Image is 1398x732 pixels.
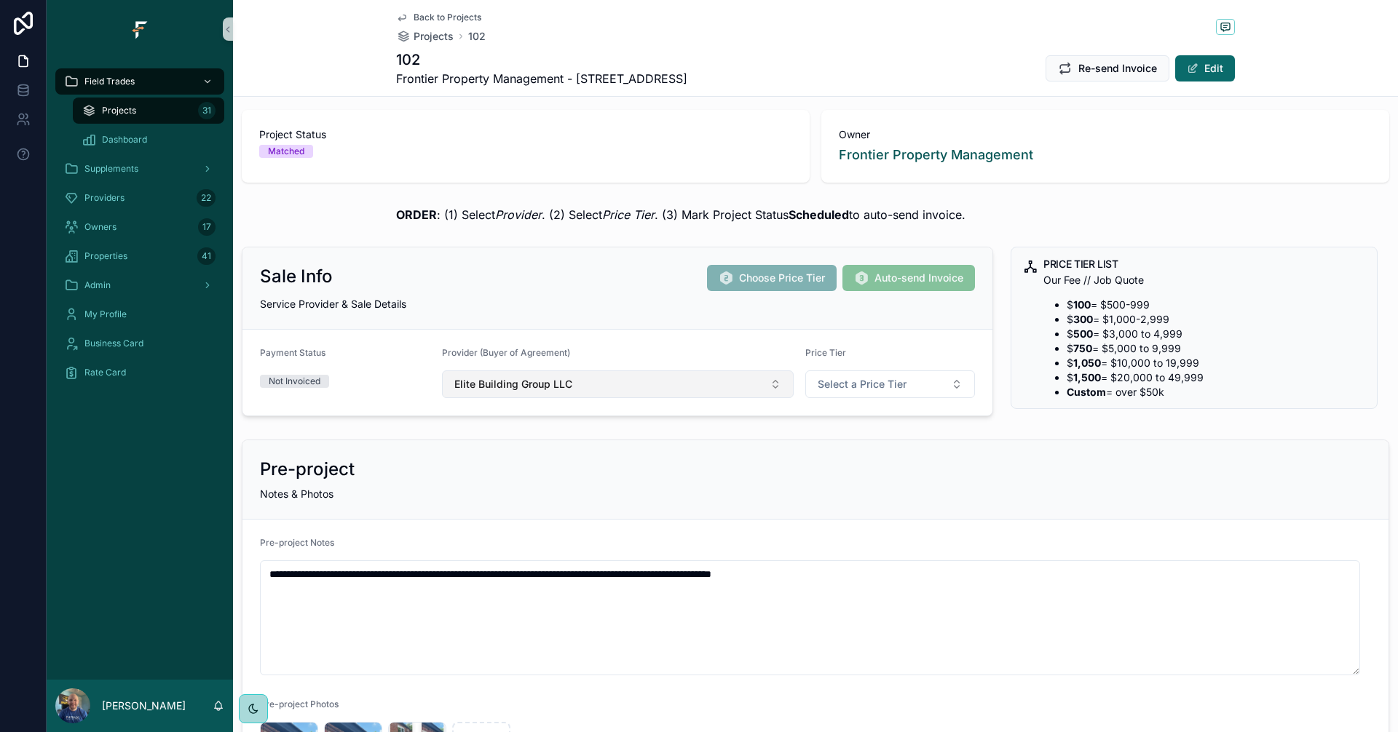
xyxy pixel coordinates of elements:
[396,207,437,222] strong: ORDER
[259,127,792,142] span: Project Status
[84,76,135,87] span: Field Trades
[47,58,233,405] div: scrollable content
[1067,327,1365,341] li: $ = $3,000 to 4,999
[55,301,224,327] a: My Profile
[55,68,224,95] a: Field Trades
[1073,357,1101,369] strong: 1,050
[260,699,339,709] span: Pre-project Photos
[102,699,186,713] p: [PERSON_NAME]
[84,367,126,378] span: Rate Card
[1043,272,1365,289] p: Our Fee // Job Quote
[268,145,304,158] div: Matched
[260,458,355,481] h2: Pre-project
[396,12,481,23] a: Back to Projects
[1073,342,1092,354] strong: 750
[839,127,1372,142] span: Owner
[73,127,224,153] a: Dashboard
[269,375,320,388] div: Not Invoiced
[442,370,794,398] button: Select Button
[468,29,486,44] a: 102
[84,309,127,320] span: My Profile
[1067,356,1365,370] li: $ = $10,000 to 19,999
[198,218,216,236] div: 17
[1078,61,1157,76] span: Re-send Invoice
[602,207,655,222] em: Price Tier
[55,272,224,298] a: Admin
[55,156,224,182] a: Supplements
[55,359,224,386] a: Rate Card
[1175,55,1235,81] button: Edit
[84,250,127,262] span: Properties
[102,105,136,116] span: Projects
[84,279,111,291] span: Admin
[818,377,907,391] span: Select a Price Tier
[1043,259,1365,269] h5: PRICE TIER LIST
[1067,386,1106,398] strong: Custom
[55,214,224,240] a: Owners17
[1073,371,1101,383] strong: 1,500
[396,29,454,44] a: Projects
[197,247,216,265] div: 41
[1043,272,1365,399] div: Our Fee // Job Quote - $**100** = $500-999 - $**300** = $1,000-2,999 - $**500** = $3,000 to 4,999...
[260,537,334,548] span: Pre-project Notes
[396,70,687,87] span: Frontier Property Management - [STREET_ADDRESS]
[1073,313,1093,325] strong: 300
[73,98,224,124] a: Projects31
[442,347,570,358] span: Provider (Buyer of Agreement)
[1046,55,1169,81] button: Re-send Invoice
[805,347,846,358] span: Price Tier
[84,192,125,204] span: Providers
[1067,341,1365,356] li: $ = $5,000 to 9,999
[84,338,143,349] span: Business Card
[414,29,454,44] span: Projects
[197,189,216,207] div: 22
[1067,385,1365,399] li: = over $50k
[128,17,151,41] img: App logo
[260,265,333,288] h2: Sale Info
[396,49,687,70] h1: 102
[260,347,325,358] span: Payment Status
[396,207,965,222] span: : (1) Select . (2) Select . (3) Mark Project Status to auto-send invoice.
[102,134,147,146] span: Dashboard
[805,370,976,398] button: Select Button
[1067,298,1365,312] li: $ = $500-999
[1073,327,1093,340] strong: 500
[260,488,333,500] span: Notes & Photos
[55,330,224,357] a: Business Card
[454,377,572,391] span: Elite Building Group LLC
[55,243,224,269] a: Properties41
[1067,312,1365,327] li: $ = $1,000-2,999
[84,221,116,233] span: Owners
[1073,298,1091,311] strong: 100
[84,163,138,175] span: Supplements
[55,185,224,211] a: Providers22
[260,298,406,310] span: Service Provider & Sale Details
[414,12,481,23] span: Back to Projects
[789,207,849,222] strong: Scheduled
[198,102,216,119] div: 31
[495,207,542,222] em: Provider
[1067,370,1365,385] li: $ = $20,000 to 49,999
[839,145,1033,165] a: Frontier Property Management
